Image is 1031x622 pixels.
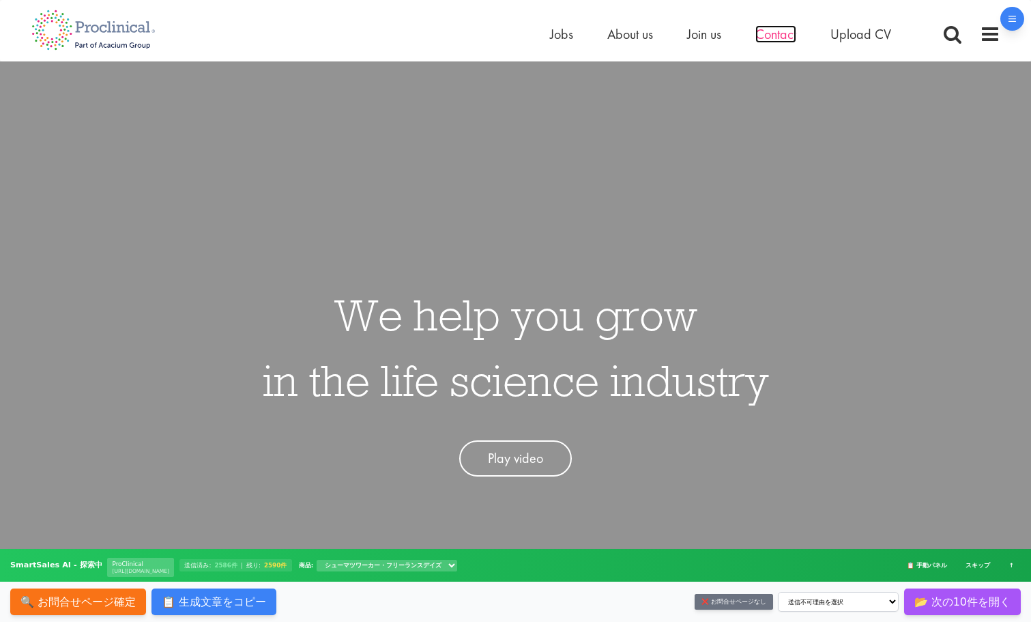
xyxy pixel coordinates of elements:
a: Join us [687,25,721,43]
a: Play video [459,440,572,477]
h1: We help you grow in the life science industry [263,282,769,413]
a: About us [607,25,653,43]
a: Upload CV [830,25,891,43]
a: Jobs [550,25,573,43]
a: Contact [755,25,796,43]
